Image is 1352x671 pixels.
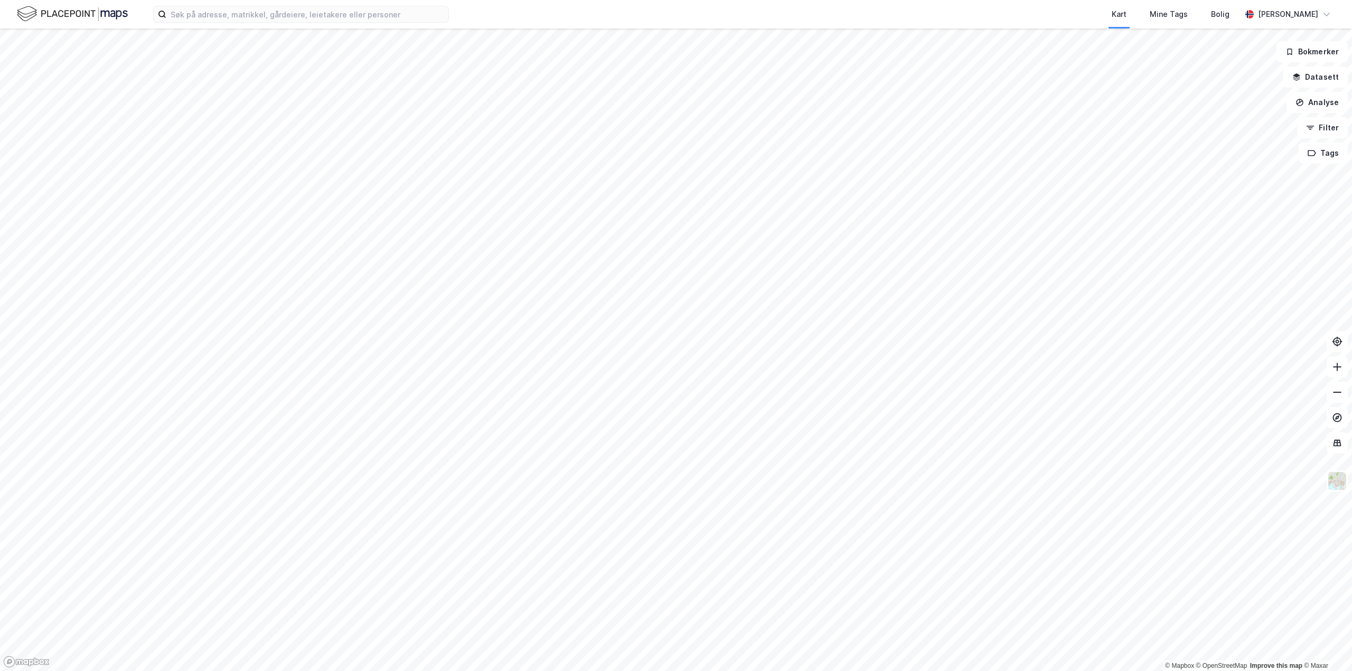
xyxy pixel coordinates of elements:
[17,5,128,23] img: logo.f888ab2527a4732fd821a326f86c7f29.svg
[1297,117,1348,138] button: Filter
[1299,620,1352,671] div: Kontrollprogram for chat
[166,6,448,22] input: Søk på adresse, matrikkel, gårdeiere, leietakere eller personer
[1112,8,1126,21] div: Kart
[1250,662,1302,669] a: Improve this map
[1283,67,1348,88] button: Datasett
[1258,8,1318,21] div: [PERSON_NAME]
[1287,92,1348,113] button: Analyse
[1150,8,1188,21] div: Mine Tags
[1299,143,1348,164] button: Tags
[1327,471,1347,491] img: Z
[1299,620,1352,671] iframe: Chat Widget
[1276,41,1348,62] button: Bokmerker
[1165,662,1194,669] a: Mapbox
[1196,662,1247,669] a: OpenStreetMap
[1211,8,1229,21] div: Bolig
[3,656,50,668] a: Mapbox homepage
